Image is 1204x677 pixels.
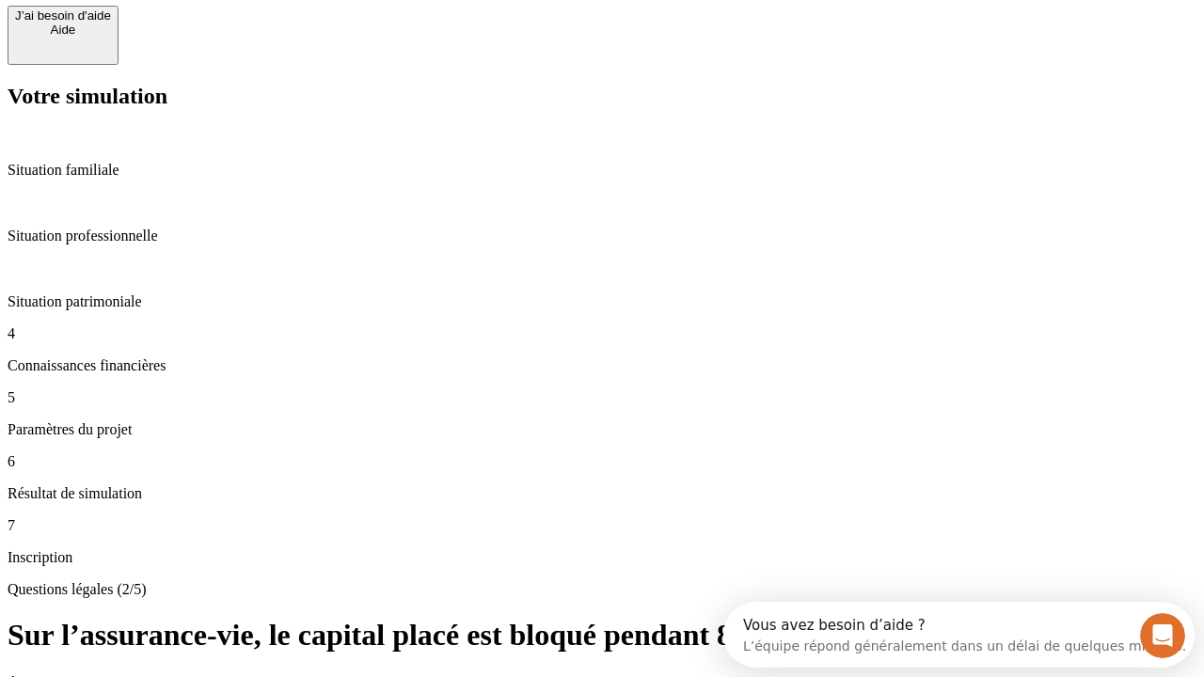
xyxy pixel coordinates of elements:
p: Situation patrimoniale [8,293,1196,310]
div: Ouvrir le Messenger Intercom [8,8,518,59]
div: J’ai besoin d'aide [15,8,111,23]
p: Situation familiale [8,162,1196,179]
p: Résultat de simulation [8,485,1196,502]
div: Aide [15,23,111,37]
div: L’équipe répond généralement dans un délai de quelques minutes. [20,31,463,51]
h2: Votre simulation [8,84,1196,109]
p: Inscription [8,549,1196,566]
p: Connaissances financières [8,357,1196,374]
button: J’ai besoin d'aideAide [8,6,119,65]
p: 6 [8,453,1196,470]
p: 5 [8,389,1196,406]
div: Vous avez besoin d’aide ? [20,16,463,31]
p: 4 [8,325,1196,342]
p: Questions légales (2/5) [8,581,1196,598]
p: Situation professionnelle [8,228,1196,244]
iframe: Intercom live chat discovery launcher [723,602,1195,668]
p: 7 [8,517,1196,534]
iframe: Intercom live chat [1140,613,1185,658]
p: Paramètres du projet [8,421,1196,438]
h1: Sur l’assurance-vie, le capital placé est bloqué pendant 8 ans ? [8,618,1196,653]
